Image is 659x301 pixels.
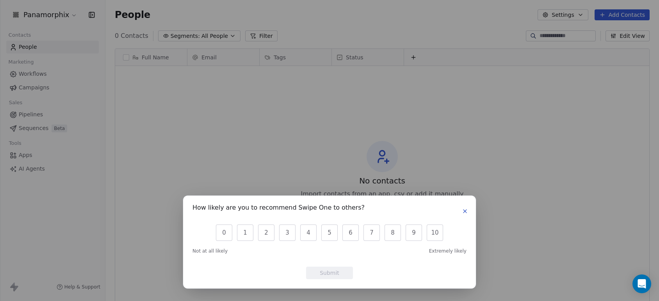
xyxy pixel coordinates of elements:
h1: How likely are you to recommend Swipe One to others? [192,205,365,213]
button: 7 [363,224,380,241]
button: 2 [258,224,274,241]
button: 10 [427,224,443,241]
button: 5 [321,224,338,241]
button: 6 [342,224,359,241]
span: Extremely likely [429,248,467,254]
span: Not at all likely [192,248,228,254]
button: 0 [216,224,232,241]
button: Submit [306,267,353,279]
button: 8 [385,224,401,241]
button: 9 [406,224,422,241]
button: 4 [300,224,317,241]
button: 1 [237,224,253,241]
button: 3 [279,224,296,241]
